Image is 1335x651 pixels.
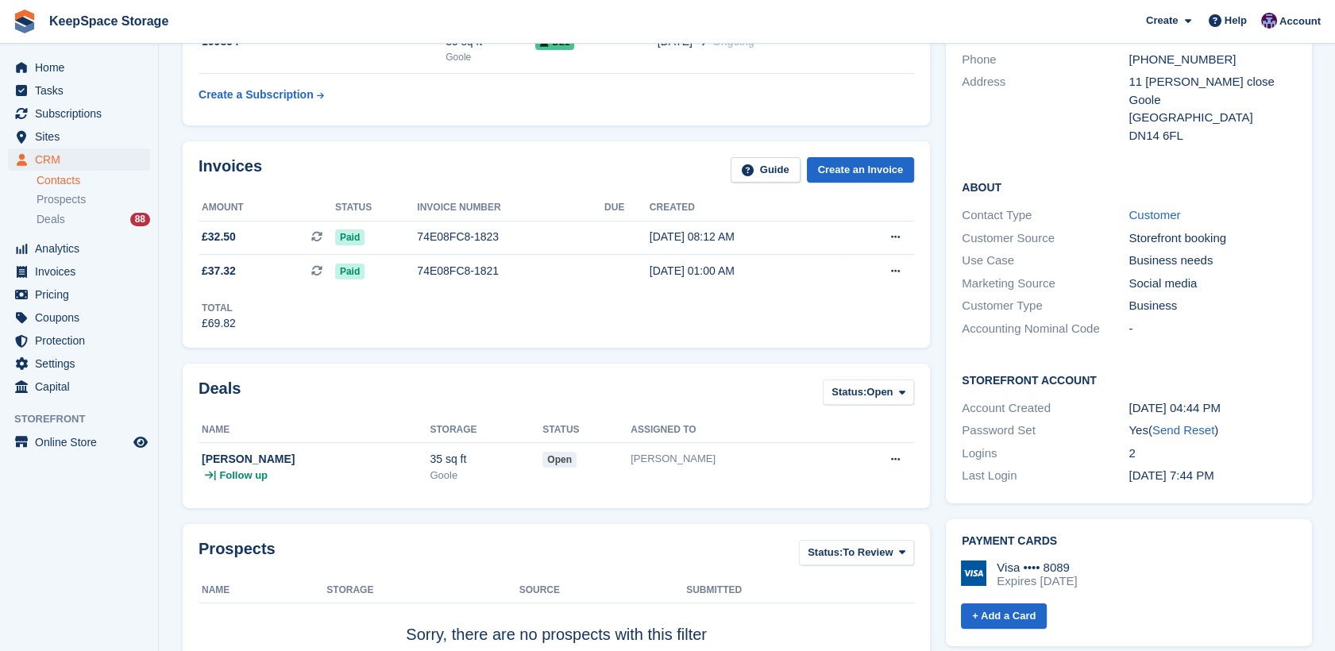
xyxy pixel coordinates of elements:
[202,263,236,279] span: £37.32
[335,195,417,221] th: Status
[1129,297,1295,315] div: Business
[1261,13,1277,29] img: Charlotte Jobling
[8,376,150,398] a: menu
[962,179,1295,195] h2: About
[8,260,150,283] a: menu
[962,467,1129,485] div: Last Login
[8,56,150,79] a: menu
[961,560,986,586] img: Visa Logo
[8,352,150,375] a: menu
[686,578,914,603] th: Submitted
[199,379,241,409] h2: Deals
[417,229,604,245] div: 74E08FC8-1823
[631,451,835,467] div: [PERSON_NAME]
[430,468,542,483] div: Goole
[35,148,130,171] span: CRM
[1129,51,1295,69] div: [PHONE_NUMBER]
[1129,229,1295,248] div: Storefront booking
[650,263,840,279] div: [DATE] 01:00 AM
[1129,445,1295,463] div: 2
[1129,468,1213,482] time: 2025-09-23 18:44:27 UTC
[199,157,262,183] h2: Invoices
[1129,109,1295,127] div: [GEOGRAPHIC_DATA]
[1129,275,1295,293] div: Social media
[962,320,1129,338] div: Accounting Nominal Code
[962,206,1129,225] div: Contact Type
[1129,73,1295,91] div: 11 [PERSON_NAME] close
[843,545,893,560] span: To Review
[219,468,268,483] span: Follow up
[202,301,236,315] div: Total
[8,237,150,260] a: menu
[335,264,365,279] span: Paid
[35,329,130,352] span: Protection
[731,157,801,183] a: Guide
[199,80,324,110] a: Create a Subscription
[8,102,150,125] a: menu
[37,211,150,228] a: Deals 88
[962,252,1129,270] div: Use Case
[962,422,1129,440] div: Password Set
[542,452,577,468] span: open
[8,329,150,352] a: menu
[962,399,1129,418] div: Account Created
[831,384,866,400] span: Status:
[962,535,1295,548] h2: Payment cards
[35,306,130,329] span: Coupons
[519,578,686,603] th: Source
[37,192,86,207] span: Prospects
[997,574,1077,588] div: Expires [DATE]
[335,229,365,245] span: Paid
[8,125,150,148] a: menu
[962,229,1129,248] div: Customer Source
[8,79,150,102] a: menu
[962,73,1129,144] div: Address
[604,195,650,221] th: Due
[808,545,843,560] span: Status:
[1146,13,1178,29] span: Create
[199,418,430,443] th: Name
[1129,320,1295,338] div: -
[417,263,604,279] div: 74E08FC8-1821
[1129,91,1295,110] div: Goole
[130,213,150,226] div: 88
[650,195,840,221] th: Created
[202,229,236,245] span: £32.50
[1129,208,1180,221] a: Customer
[823,379,914,406] button: Status: Open
[1129,127,1295,145] div: DN14 6FL
[202,451,430,468] div: [PERSON_NAME]
[962,372,1295,387] h2: Storefront Account
[43,8,175,34] a: KeepSpace Storage
[199,87,314,103] div: Create a Subscription
[37,173,150,188] a: Contacts
[962,297,1129,315] div: Customer Type
[417,195,604,221] th: Invoice number
[199,540,276,569] h2: Prospects
[35,376,130,398] span: Capital
[1148,423,1218,437] span: ( )
[406,626,707,643] span: Sorry, there are no prospects with this filter
[962,51,1129,69] div: Phone
[37,191,150,208] a: Prospects
[35,102,130,125] span: Subscriptions
[214,468,216,483] span: |
[799,540,914,566] button: Status: To Review
[14,411,158,427] span: Storefront
[13,10,37,33] img: stora-icon-8386f47178a22dfd0bd8f6a31ec36ba5ce8667c1dd55bd0f319d3a0aa187defe.svg
[542,418,631,443] th: Status
[430,418,542,443] th: Storage
[8,148,150,171] a: menu
[962,275,1129,293] div: Marketing Source
[807,157,915,183] a: Create an Invoice
[8,431,150,453] a: menu
[8,306,150,329] a: menu
[1152,423,1214,437] a: Send Reset
[1129,252,1295,270] div: Business needs
[8,283,150,306] a: menu
[961,603,1047,630] a: + Add a Card
[1279,13,1321,29] span: Account
[1225,13,1247,29] span: Help
[202,315,236,332] div: £69.82
[35,260,130,283] span: Invoices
